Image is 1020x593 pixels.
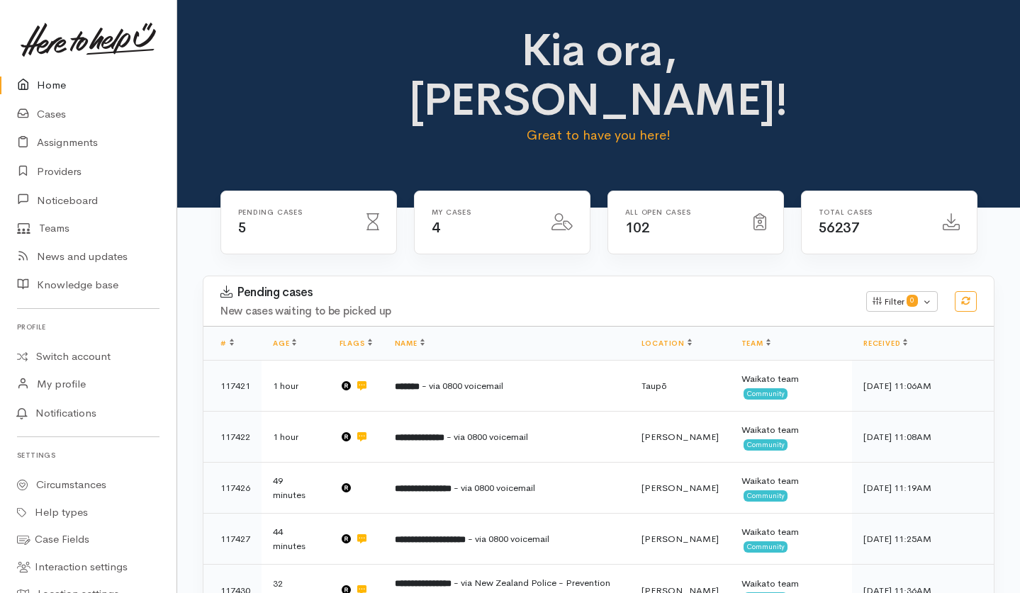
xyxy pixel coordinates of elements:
[238,208,349,216] h6: Pending cases
[852,412,994,463] td: [DATE] 11:08AM
[641,380,667,392] span: Taupō
[340,339,372,348] a: Flags
[405,125,792,145] p: Great to have you here!
[203,463,262,514] td: 117426
[819,208,926,216] h6: Total cases
[262,514,328,565] td: 44 minutes
[203,514,262,565] td: 117427
[730,361,852,412] td: Waikato team
[852,463,994,514] td: [DATE] 11:19AM
[730,412,852,463] td: Waikato team
[730,463,852,514] td: Waikato team
[220,339,234,348] a: #
[262,463,328,514] td: 49 minutes
[273,339,296,348] a: Age
[203,361,262,412] td: 117421
[405,26,792,125] h1: Kia ora, [PERSON_NAME]!
[625,208,736,216] h6: All Open cases
[641,431,719,443] span: [PERSON_NAME]
[220,286,849,300] h3: Pending cases
[744,541,788,553] span: Community
[395,339,425,348] a: Name
[744,490,788,502] span: Community
[17,317,159,337] h6: Profile
[819,219,860,237] span: 56237
[447,431,528,443] span: - via 0800 voicemail
[432,219,440,237] span: 4
[203,412,262,463] td: 117422
[744,439,788,451] span: Community
[262,412,328,463] td: 1 hour
[238,219,247,237] span: 5
[852,361,994,412] td: [DATE] 11:06AM
[641,482,719,494] span: [PERSON_NAME]
[730,514,852,565] td: Waikato team
[220,305,849,317] h4: New cases waiting to be picked up
[468,533,549,545] span: - via 0800 voicemail
[454,482,535,494] span: - via 0800 voicemail
[863,339,907,348] a: Received
[422,380,503,392] span: - via 0800 voicemail
[432,208,534,216] h6: My cases
[17,446,159,465] h6: Settings
[741,339,770,348] a: Team
[625,219,650,237] span: 102
[866,291,938,312] button: Filter0
[907,295,918,306] span: 0
[641,339,692,348] a: Location
[641,533,719,545] span: [PERSON_NAME]
[262,361,328,412] td: 1 hour
[852,514,994,565] td: [DATE] 11:25AM
[744,388,788,400] span: Community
